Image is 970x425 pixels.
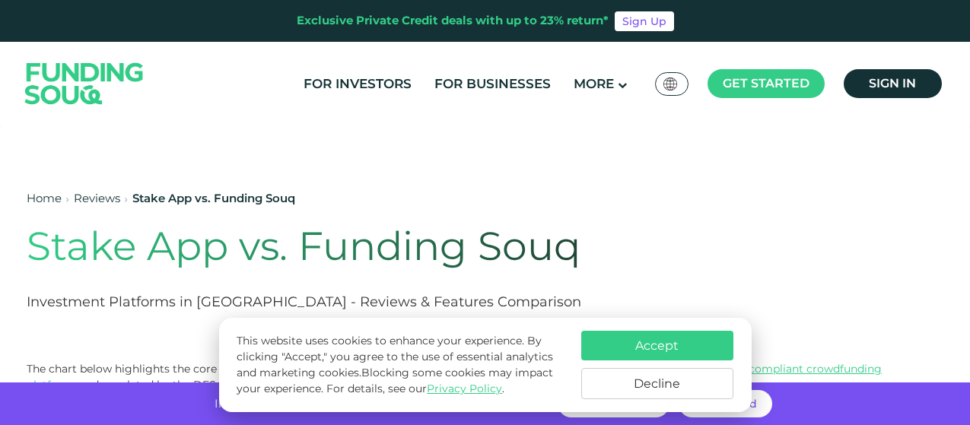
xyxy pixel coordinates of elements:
img: SA Flag [663,78,677,90]
h1: Stake App vs. Funding Souq [27,223,763,270]
span: More [574,76,614,91]
p: This website uses cookies to enhance your experience. By clicking "Accept," you agree to the use ... [237,333,565,397]
h2: Investment Platforms in [GEOGRAPHIC_DATA] - Reviews & Features Comparison [27,293,763,312]
span: Invest with no hidden fees and get returns of up to [215,396,501,411]
button: Accept [581,331,733,360]
div: Exclusive Private Credit deals with up to 23% return* [297,12,609,30]
a: For Businesses [431,71,555,97]
a: For Investors [300,71,415,97]
a: Reviews [74,191,120,205]
a: Home [27,191,62,205]
span: Get started [723,76,809,90]
a: Sign Up [615,11,674,31]
img: Logo [10,45,159,122]
span: Sign in [869,76,916,90]
a: Sign in [844,69,942,98]
div: Stake App vs. Funding Souq [132,190,295,208]
a: Privacy Policy [427,382,502,395]
button: Decline [581,368,733,399]
span: Blocking some cookies may impact your experience. [237,366,553,395]
span: For details, see our . [326,382,504,395]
